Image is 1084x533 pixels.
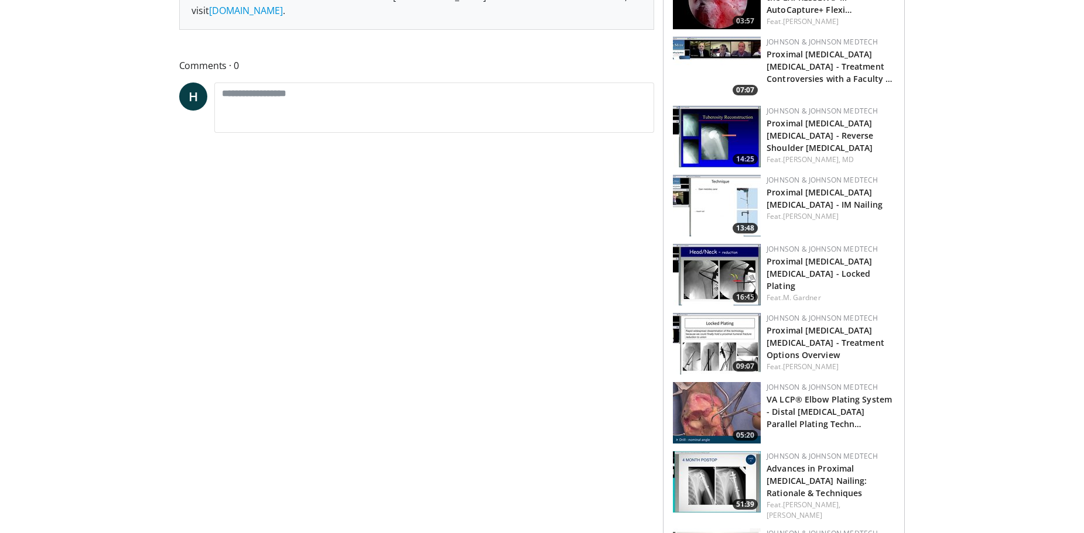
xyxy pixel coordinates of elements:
[673,451,761,513] a: 51:39
[767,49,892,84] a: Proximal [MEDICAL_DATA] [MEDICAL_DATA] - Treatment Controversies with a Faculty …
[673,106,761,167] img: cfc0a1bf-6e08-4902-9506-cf41eea5edd1.150x105_q85_crop-smart_upscale.jpg
[783,211,839,221] a: [PERSON_NAME]
[673,175,761,236] img: 4fd23ffd-1237-4450-931d-bf0173e65eff.150x105_q85_crop-smart_upscale.jpg
[767,362,895,372] div: Feat.
[767,293,895,303] div: Feat.
[767,510,822,520] a: [PERSON_NAME]
[767,500,895,521] div: Feat.
[783,362,839,372] a: [PERSON_NAME]
[767,325,884,360] a: Proximal [MEDICAL_DATA] [MEDICAL_DATA] - Treatment Options Overview
[767,37,878,47] a: Johnson & Johnson MedTech
[767,244,878,254] a: Johnson & Johnson MedTech
[733,499,758,510] span: 51:39
[767,175,878,185] a: Johnson & Johnson MedTech
[733,292,758,302] span: 16:45
[783,500,840,510] a: [PERSON_NAME],
[673,382,761,443] a: 05:20
[179,82,207,111] a: H
[673,37,761,98] img: 411d50b7-fda5-4e71-9819-8ae418c16fe7.150x105_q85_crop-smart_upscale.jpg
[767,451,878,461] a: Johnson & Johnson MedTech
[767,211,895,222] div: Feat.
[733,223,758,233] span: 13:48
[733,154,758,164] span: 14:25
[767,382,878,392] a: Johnson & Johnson MedTech
[767,106,878,116] a: Johnson & Johnson MedTech
[783,293,821,302] a: M. Gardner
[733,361,758,372] span: 09:07
[767,118,873,153] a: Proximal [MEDICAL_DATA] [MEDICAL_DATA] - Reverse Shoulder [MEDICAL_DATA]
[767,394,892,429] a: VA LCP® Elbow Plating System - Distal [MEDICAL_DATA] Parallel Plating Techn…
[767,154,895,165] div: Feat.
[673,244,761,305] a: 16:45
[673,382,761,443] img: de4791db-922e-4773-8ffd-07e69344ae80.150x105_q85_crop-smart_upscale.jpg
[673,451,761,513] img: 51c79e9b-08d2-4aa9-9189-000d819e3bdb.150x105_q85_crop-smart_upscale.jpg
[767,256,872,291] a: Proximal [MEDICAL_DATA] [MEDICAL_DATA] - Locked Plating
[733,430,758,441] span: 05:20
[179,58,655,73] span: Comments 0
[673,313,761,374] a: 09:07
[783,16,839,26] a: [PERSON_NAME]
[673,37,761,98] a: 07:07
[673,106,761,167] a: 14:25
[673,244,761,305] img: cf788012-2895-475c-a579-085d88422092.150x105_q85_crop-smart_upscale.jpg
[733,85,758,95] span: 07:07
[673,313,761,374] img: 842a3dab-2ada-4e1f-91d1-b56ccdde6987.150x105_q85_crop-smart_upscale.jpg
[767,187,883,210] a: Proximal [MEDICAL_DATA] [MEDICAL_DATA] - IM Nailing
[783,154,854,164] a: [PERSON_NAME], MD
[209,4,283,17] a: [DOMAIN_NAME]
[767,463,867,498] a: Advances in Proximal [MEDICAL_DATA] Nailing: Rationale & Techniques
[767,16,895,27] div: Feat.
[733,16,758,26] span: 03:57
[673,175,761,236] a: 13:48
[767,313,878,323] a: Johnson & Johnson MedTech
